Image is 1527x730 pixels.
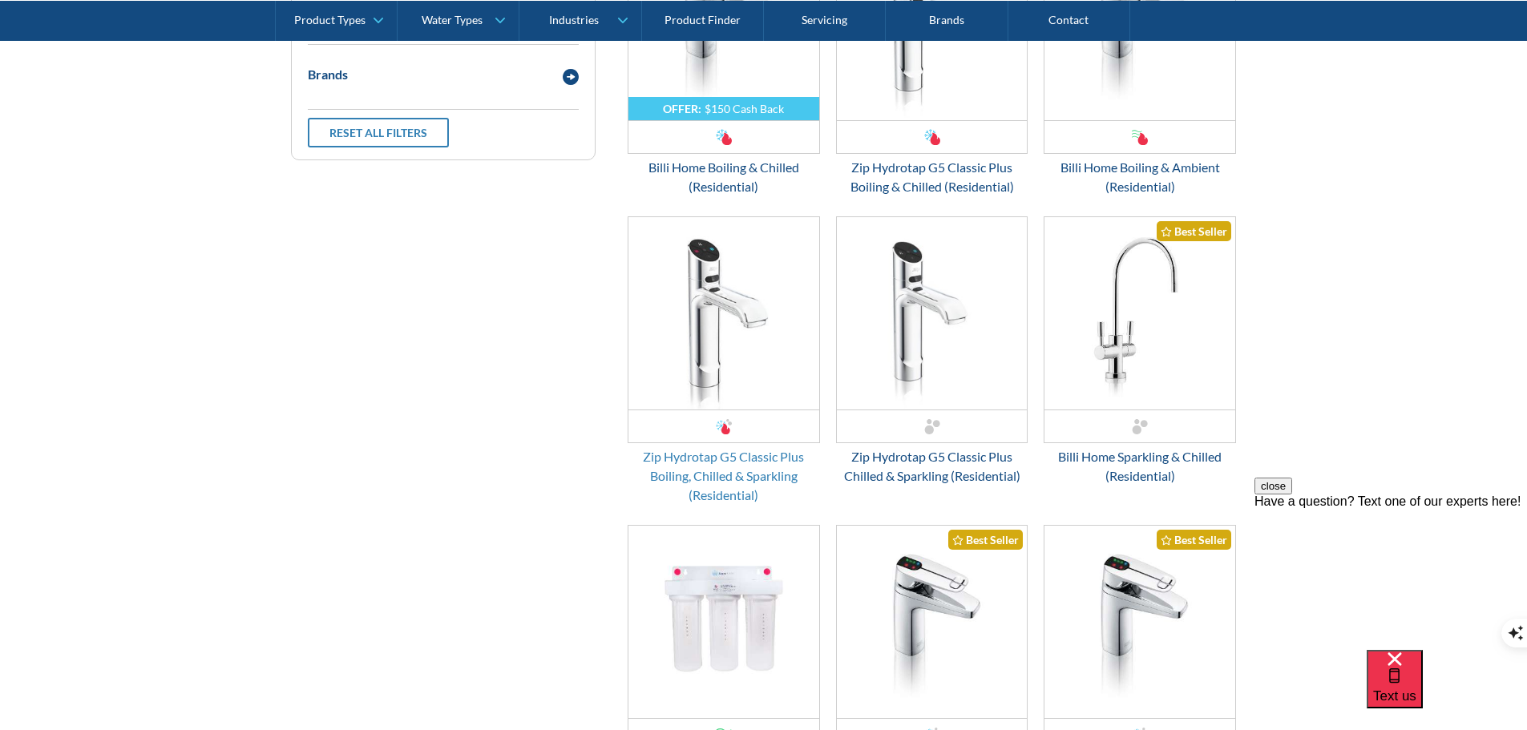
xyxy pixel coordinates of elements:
img: Aquakleen Triple Fluoride Water Filter System [628,526,819,718]
div: Billi Home Sparkling & Chilled (Residential) [1044,447,1236,486]
a: Zip Hydrotap G5 Classic Plus Chilled & Sparkling (Residential)Zip Hydrotap G5 Classic Plus Chille... [836,216,1028,486]
iframe: podium webchat widget prompt [1254,478,1527,670]
img: Billi Home Boiling, Chilled and Sparkling Residential with XL Levered Dispenser [837,526,1028,718]
div: Best Seller [1157,221,1231,241]
div: Zip Hydrotap G5 Classic Plus Boiling & Chilled (Residential) [836,158,1028,196]
img: Billi B-5000 Sparkling – Boiling, Sparkling & Chilled (Residential) [1044,526,1235,718]
div: Best Seller [1157,530,1231,550]
div: Best Seller [948,530,1023,550]
img: Billi Home Sparkling & Chilled (Residential) [1044,217,1235,409]
a: Reset all filters [308,118,449,147]
div: Brands [308,65,348,84]
div: Billi Home Boiling & Ambient (Residential) [1044,158,1236,196]
div: Zip Hydrotap G5 Classic Plus Chilled & Sparkling (Residential) [836,447,1028,486]
a: Zip Hydrotap G5 Classic Plus Boiling, Chilled & Sparkling (Residential)Zip Hydrotap G5 Classic Pl... [628,216,820,505]
div: Industries [549,13,599,26]
div: OFFER: [663,102,701,115]
div: Product Types [294,13,366,26]
img: Zip Hydrotap G5 Classic Plus Chilled & Sparkling (Residential) [837,217,1028,409]
div: Billi Home Boiling & Chilled (Residential) [628,158,820,196]
div: Water Types [422,13,483,26]
div: $150 Cash Back [705,102,784,115]
a: Billi Home Sparkling & Chilled (Residential)Best SellerBilli Home Sparkling & Chilled (Residential) [1044,216,1236,486]
img: Zip Hydrotap G5 Classic Plus Boiling, Chilled & Sparkling (Residential) [628,217,819,409]
iframe: podium webchat widget bubble [1367,650,1527,730]
div: Zip Hydrotap G5 Classic Plus Boiling, Chilled & Sparkling (Residential) [628,447,820,505]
